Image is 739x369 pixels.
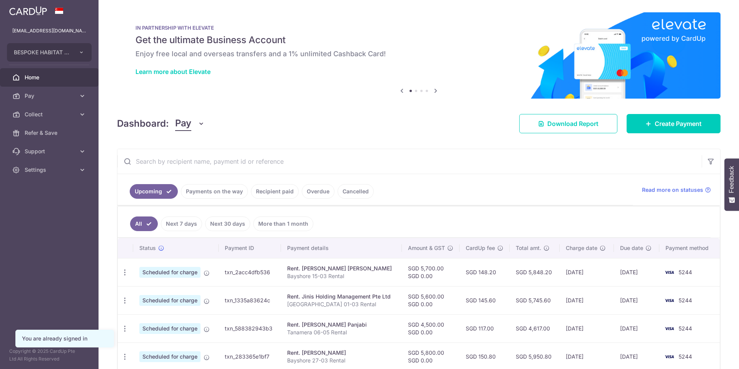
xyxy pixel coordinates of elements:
[287,265,396,272] div: Rent. [PERSON_NAME] [PERSON_NAME]
[724,158,739,211] button: Feedback - Show survey
[25,74,75,81] span: Home
[135,34,702,46] h5: Get the ultimate Business Account
[135,49,702,59] h6: Enjoy free local and overseas transfers and a 1% unlimited Cashback Card!
[460,314,510,342] td: SGD 117.00
[560,286,614,314] td: [DATE]
[22,335,107,342] div: You are already signed in
[287,349,396,357] div: Rent. [PERSON_NAME]
[135,68,211,75] a: Learn more about Elevate
[655,119,702,128] span: Create Payment
[219,286,281,314] td: txn_1335a83624c
[219,258,281,286] td: txn_2acc4dfb536
[25,166,75,174] span: Settings
[516,244,541,252] span: Total amt.
[302,184,334,199] a: Overdue
[510,314,560,342] td: SGD 4,617.00
[287,357,396,364] p: Bayshore 27-03 Rental
[205,216,250,231] a: Next 30 days
[117,117,169,131] h4: Dashboard:
[25,148,75,155] span: Support
[281,238,402,258] th: Payment details
[460,258,510,286] td: SGD 148.20
[25,111,75,118] span: Collect
[25,92,75,100] span: Pay
[14,49,71,56] span: BESPOKE HABITAT B37GM PTE. LTD.
[287,272,396,280] p: Bayshore 15-03 Rental
[679,325,692,332] span: 5244
[139,267,201,278] span: Scheduled for charge
[662,296,677,305] img: Bank Card
[9,6,47,15] img: CardUp
[642,186,711,194] a: Read more on statuses
[620,244,643,252] span: Due date
[659,238,720,258] th: Payment method
[219,238,281,258] th: Payment ID
[728,166,735,193] span: Feedback
[466,244,495,252] span: CardUp fee
[139,323,201,334] span: Scheduled for charge
[614,258,659,286] td: [DATE]
[642,186,703,194] span: Read more on statuses
[117,12,721,99] img: Renovation banner
[614,314,659,342] td: [DATE]
[175,116,205,131] button: Pay
[219,314,281,342] td: txn_588382943b3
[679,269,692,275] span: 5244
[402,258,460,286] td: SGD 5,700.00 SGD 0.00
[566,244,597,252] span: Charge date
[135,25,702,31] p: IN PARTNERSHIP WITH ELEVATE
[175,116,191,131] span: Pay
[402,286,460,314] td: SGD 5,600.00 SGD 0.00
[560,258,614,286] td: [DATE]
[662,352,677,361] img: Bank Card
[251,184,299,199] a: Recipient paid
[679,297,692,304] span: 5244
[614,286,659,314] td: [DATE]
[130,216,158,231] a: All
[519,114,617,133] a: Download Report
[402,314,460,342] td: SGD 4,500.00 SGD 0.00
[181,184,248,199] a: Payments on the way
[560,314,614,342] td: [DATE]
[139,351,201,362] span: Scheduled for charge
[287,300,396,308] p: [GEOGRAPHIC_DATA] 01-03 Rental
[547,119,599,128] span: Download Report
[7,43,92,62] button: BESPOKE HABITAT B37GM PTE. LTD.
[25,129,75,137] span: Refer & Save
[139,244,156,252] span: Status
[287,321,396,329] div: Rent. [PERSON_NAME] Panjabi
[689,346,731,365] iframe: Opens a widget where you can find more information
[117,149,702,174] input: Search by recipient name, payment id or reference
[287,329,396,336] p: Tanamera 06-05 Rental
[130,184,178,199] a: Upcoming
[662,268,677,277] img: Bank Card
[408,244,445,252] span: Amount & GST
[510,258,560,286] td: SGD 5,848.20
[161,216,202,231] a: Next 7 days
[679,353,692,360] span: 5244
[139,295,201,306] span: Scheduled for charge
[460,286,510,314] td: SGD 145.60
[627,114,721,133] a: Create Payment
[287,293,396,300] div: Rent. Jinis Holding Management Pte Ltd
[12,27,86,35] p: [EMAIL_ADDRESS][DOMAIN_NAME]
[510,286,560,314] td: SGD 5,745.60
[338,184,374,199] a: Cancelled
[253,216,313,231] a: More than 1 month
[662,324,677,333] img: Bank Card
